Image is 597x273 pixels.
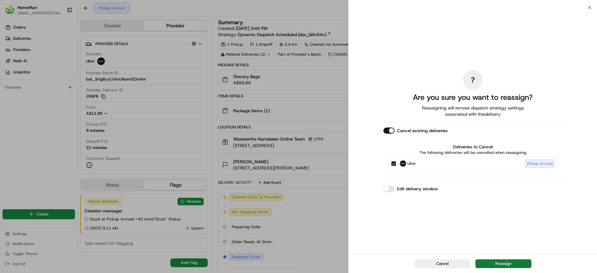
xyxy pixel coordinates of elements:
label: Deliveries to Cancel [388,144,558,150]
div: ? [463,70,483,90]
img: Uber [400,160,406,167]
span: Uber [407,160,416,167]
span: Reassigning will remove dispatch strategy settings associated with this delivery [413,105,533,117]
button: Reassign [475,259,531,268]
label: Cancel existing deliveries [397,127,448,134]
p: The following deliveries will be cancelled when reassigning [388,150,558,155]
label: Edit delivery window [397,186,438,192]
button: Cancel [414,259,470,268]
h2: Are you sure you want to reassign? [413,92,533,102]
